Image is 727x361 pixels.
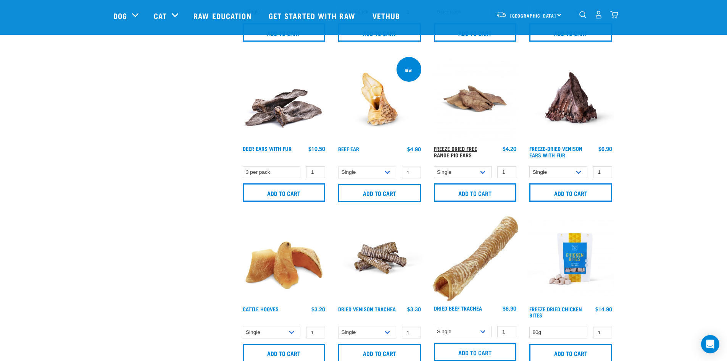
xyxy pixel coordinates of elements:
[529,147,582,156] a: Freeze-Dried Venison Ears with Fur
[497,326,516,338] input: 1
[311,306,325,312] div: $3.20
[154,10,167,21] a: Cat
[593,166,612,178] input: 1
[510,14,556,17] span: [GEOGRAPHIC_DATA]
[241,216,327,303] img: Pile Of Cattle Hooves Treats For Dogs
[338,308,396,310] a: Dried Venison Trachea
[402,327,421,338] input: 1
[243,147,292,150] a: Deer Ears with Fur
[186,0,261,31] a: Raw Education
[593,327,612,338] input: 1
[243,308,279,310] a: Cattle Hooves
[434,343,517,361] input: Add to cart
[434,307,482,309] a: Dried Beef Trachea
[308,146,325,152] div: $10.50
[241,55,327,142] img: Pile Of Furry Deer Ears For Pets
[527,55,614,142] img: Raw Essentials Freeze Dried Deer Ears With Fur
[402,167,421,178] input: 1
[503,146,516,152] div: $4.20
[527,216,614,303] img: RE Product Shoot 2023 Nov8581
[306,327,325,338] input: 1
[338,147,359,150] a: Beef Ear
[496,11,506,18] img: van-moving.png
[503,305,516,311] div: $6.90
[401,65,416,76] div: new!
[432,216,519,301] img: Trachea
[336,55,423,142] img: Beef ear
[407,306,421,312] div: $3.30
[306,166,325,178] input: 1
[598,146,612,152] div: $6.90
[610,11,618,19] img: home-icon@2x.png
[434,183,517,202] input: Add to cart
[595,11,603,19] img: user.png
[365,0,410,31] a: Vethub
[338,184,421,202] input: Add to cart
[579,11,587,18] img: home-icon-1@2x.png
[336,216,423,303] img: Stack of treats for pets including venison trachea
[701,335,719,353] div: Open Intercom Messenger
[261,0,365,31] a: Get started with Raw
[243,183,326,202] input: Add to cart
[529,183,612,202] input: Add to cart
[432,55,519,142] img: Pigs Ears
[434,147,477,156] a: Freeze Dried Free Range Pig Ears
[595,306,612,312] div: $14.90
[529,308,582,316] a: Freeze Dried Chicken Bites
[113,10,127,21] a: Dog
[407,146,421,152] div: $4.90
[497,166,516,178] input: 1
